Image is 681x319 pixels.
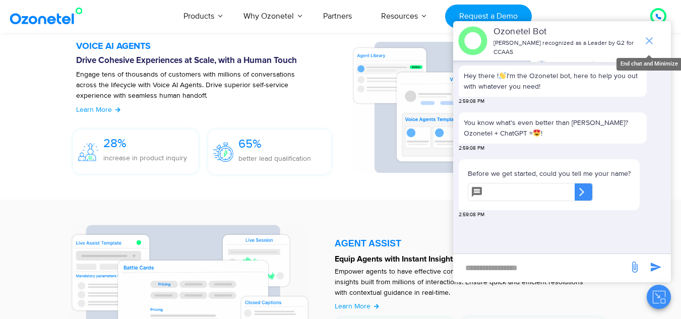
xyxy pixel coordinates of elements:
[76,42,342,51] h5: VOICE AI AGENTS
[646,257,666,277] span: send message
[103,153,187,163] p: increase in product inquiry
[335,266,595,298] p: Empower agents to have effective conversations with AI-led nudges and deeper insights built from ...
[238,137,262,151] span: 65%
[493,25,638,39] p: Ozonetel Bot
[639,31,659,51] span: end chat or minimize
[468,168,631,179] p: Before we get started, could you tell me your name?
[499,72,506,79] img: 👋
[335,301,380,311] a: Learn More
[213,143,233,161] img: 65%
[464,117,642,139] p: You know what's even better than [PERSON_NAME]? Ozonetel + ChatGPT = !
[238,153,311,164] p: better lead qualification
[335,302,370,310] span: Learn More
[76,105,112,114] span: Learn More
[647,285,671,309] button: Close chat
[76,104,121,115] a: Learn More
[78,143,98,161] img: 28%
[459,98,484,105] span: 2:59:08 PM
[625,257,645,277] span: send message
[335,255,558,263] strong: Equip Agents with Instant Insights and Accelerate Resolutions
[459,145,484,152] span: 2:59:08 PM
[76,69,317,111] p: Engage tens of thousands of customers with millions of conversations across the lifecycle with Vo...
[458,259,624,277] div: new-msg-input
[76,56,342,66] h6: Drive Cohesive Experiences at Scale, with a Human Touch
[445,5,531,28] a: Request a Demo
[533,130,540,137] img: 😍
[459,211,484,219] span: 2:59:08 PM
[493,39,638,57] p: [PERSON_NAME] recognized as a Leader by G2 for CCAAS
[335,239,605,248] div: AGENT ASSIST
[103,136,127,151] span: 28%
[458,26,487,55] img: header
[464,71,642,92] p: Hey there ! I'm the Ozonetel bot, here to help you out with whatever you need!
